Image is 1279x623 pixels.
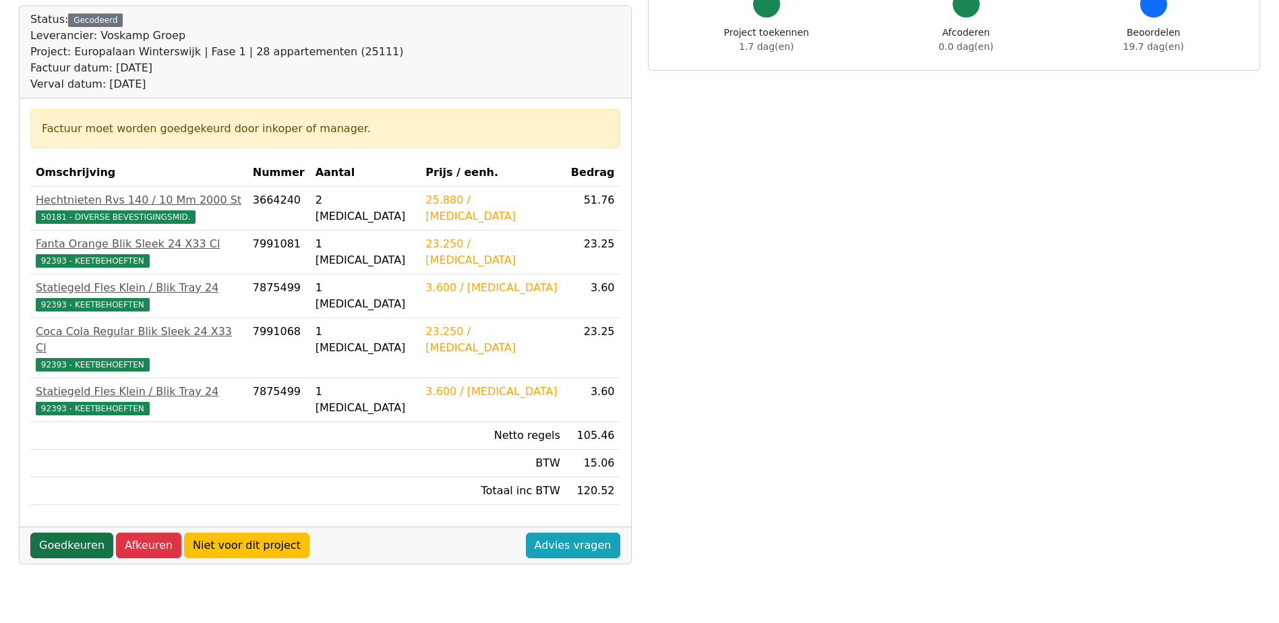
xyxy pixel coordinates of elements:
[30,76,404,92] div: Verval datum: [DATE]
[425,384,560,400] div: 3.600 / [MEDICAL_DATA]
[36,358,150,372] span: 92393 - KEETBEHOEFTEN
[184,533,309,558] a: Niet voor dit project
[36,324,242,356] div: Coca Cola Regular Blik Sleek 24 X33 Cl
[566,231,620,274] td: 23.25
[36,402,150,415] span: 92393 - KEETBEHOEFTEN
[36,280,242,296] div: Statiegeld Fles Klein / Blik Tray 24
[36,210,196,224] span: 50181 - DIVERSE BEVESTIGINGSMID.
[316,384,415,416] div: 1 [MEDICAL_DATA]
[425,324,560,356] div: 23.250 / [MEDICAL_DATA]
[68,13,123,27] div: Gecodeerd
[30,28,404,44] div: Leverancier: Voskamp Groep
[36,254,150,268] span: 92393 - KEETBEHOEFTEN
[247,187,310,231] td: 3664240
[36,298,150,311] span: 92393 - KEETBEHOEFTEN
[566,318,620,378] td: 23.25
[420,159,565,187] th: Prijs / eenh.
[30,11,404,92] div: Status:
[310,159,421,187] th: Aantal
[36,384,242,416] a: Statiegeld Fles Klein / Blik Tray 2492393 - KEETBEHOEFTEN
[420,450,565,477] td: BTW
[116,533,181,558] a: Afkeuren
[566,422,620,450] td: 105.46
[566,187,620,231] td: 51.76
[420,422,565,450] td: Netto regels
[739,41,794,52] span: 1.7 dag(en)
[36,324,242,372] a: Coca Cola Regular Blik Sleek 24 X33 Cl92393 - KEETBEHOEFTEN
[425,192,560,225] div: 25.880 / [MEDICAL_DATA]
[566,477,620,505] td: 120.52
[566,378,620,422] td: 3.60
[316,236,415,268] div: 1 [MEDICAL_DATA]
[1123,41,1184,52] span: 19.7 dag(en)
[939,26,993,54] div: Afcoderen
[36,236,242,268] a: Fanta Orange Blik Sleek 24 X33 Cl92393 - KEETBEHOEFTEN
[42,121,609,137] div: Factuur moet worden goedgekeurd door inkoper of manager.
[316,324,415,356] div: 1 [MEDICAL_DATA]
[30,44,404,60] div: Project: Europalaan Winterswijk | Fase 1 | 28 appartementen (25111)
[420,477,565,505] td: Totaal inc BTW
[425,236,560,268] div: 23.250 / [MEDICAL_DATA]
[30,533,113,558] a: Goedkeuren
[566,450,620,477] td: 15.06
[36,192,242,225] a: Hechtnieten Rvs 140 / 10 Mm 2000 St50181 - DIVERSE BEVESTIGINGSMID.
[425,280,560,296] div: 3.600 / [MEDICAL_DATA]
[526,533,620,558] a: Advies vragen
[36,280,242,312] a: Statiegeld Fles Klein / Blik Tray 2492393 - KEETBEHOEFTEN
[247,159,310,187] th: Nummer
[30,159,247,187] th: Omschrijving
[247,318,310,378] td: 7991068
[36,384,242,400] div: Statiegeld Fles Klein / Blik Tray 24
[939,41,993,52] span: 0.0 dag(en)
[724,26,809,54] div: Project toekennen
[566,159,620,187] th: Bedrag
[36,192,242,208] div: Hechtnieten Rvs 140 / 10 Mm 2000 St
[247,231,310,274] td: 7991081
[1123,26,1184,54] div: Beoordelen
[247,378,310,422] td: 7875499
[247,274,310,318] td: 7875499
[36,236,242,252] div: Fanta Orange Blik Sleek 24 X33 Cl
[566,274,620,318] td: 3.60
[316,192,415,225] div: 2 [MEDICAL_DATA]
[30,60,404,76] div: Factuur datum: [DATE]
[316,280,415,312] div: 1 [MEDICAL_DATA]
